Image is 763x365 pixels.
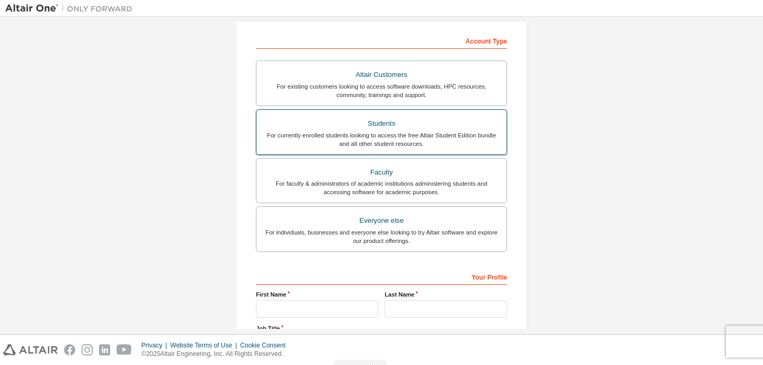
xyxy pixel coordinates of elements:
[117,344,132,355] img: youtube.svg
[263,131,500,148] div: For currently enrolled students looking to access the free Altair Student Edition bundle and all ...
[5,3,138,14] img: Altair One
[240,341,291,350] div: Cookie Consent
[263,67,500,82] div: Altair Customers
[141,350,292,359] p: © 2025 Altair Engineering, Inc. All Rights Reserved.
[141,341,170,350] div: Privacy
[82,344,93,355] img: instagram.svg
[256,324,507,333] label: Job Title
[256,290,378,299] label: First Name
[385,290,507,299] label: Last Name
[263,213,500,228] div: Everyone else
[64,344,75,355] img: facebook.svg
[256,268,507,285] div: Your Profile
[263,165,500,180] div: Faculty
[263,179,500,196] div: For faculty & administrators of academic institutions administering students and accessing softwa...
[263,228,500,245] div: For individuals, businesses and everyone else looking to try Altair software and explore our prod...
[99,344,110,355] img: linkedin.svg
[263,116,500,131] div: Students
[170,341,240,350] div: Website Terms of Use
[256,32,507,49] div: Account Type
[263,82,500,99] div: For existing customers looking to access software downloads, HPC resources, community, trainings ...
[3,344,58,355] img: altair_logo.svg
